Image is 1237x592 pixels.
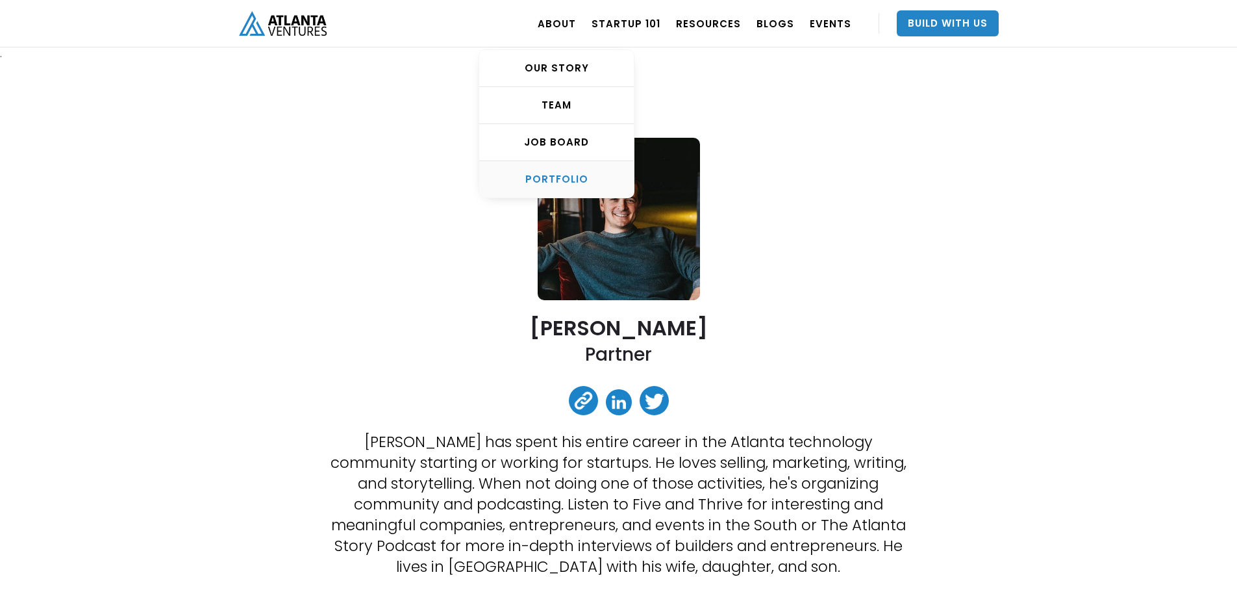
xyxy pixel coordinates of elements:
a: Startup 101 [592,5,660,42]
div: OUR STORY [479,62,634,75]
a: TEAM [479,87,634,124]
a: OUR STORY [479,50,634,87]
h2: [PERSON_NAME] [530,316,708,339]
p: [PERSON_NAME] has spent his entire career in the Atlanta technology community starting or working... [329,431,907,577]
div: TEAM [479,99,634,112]
a: RESOURCES [676,5,741,42]
h2: Partner [585,342,652,367]
a: ABOUT [538,5,576,42]
a: Job Board [479,124,634,161]
a: PORTFOLIO [479,161,634,198]
div: PORTFOLIO [479,173,634,186]
div: Job Board [479,136,634,149]
a: BLOGS [756,5,794,42]
a: Build With Us [897,10,999,36]
a: EVENTS [810,5,851,42]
